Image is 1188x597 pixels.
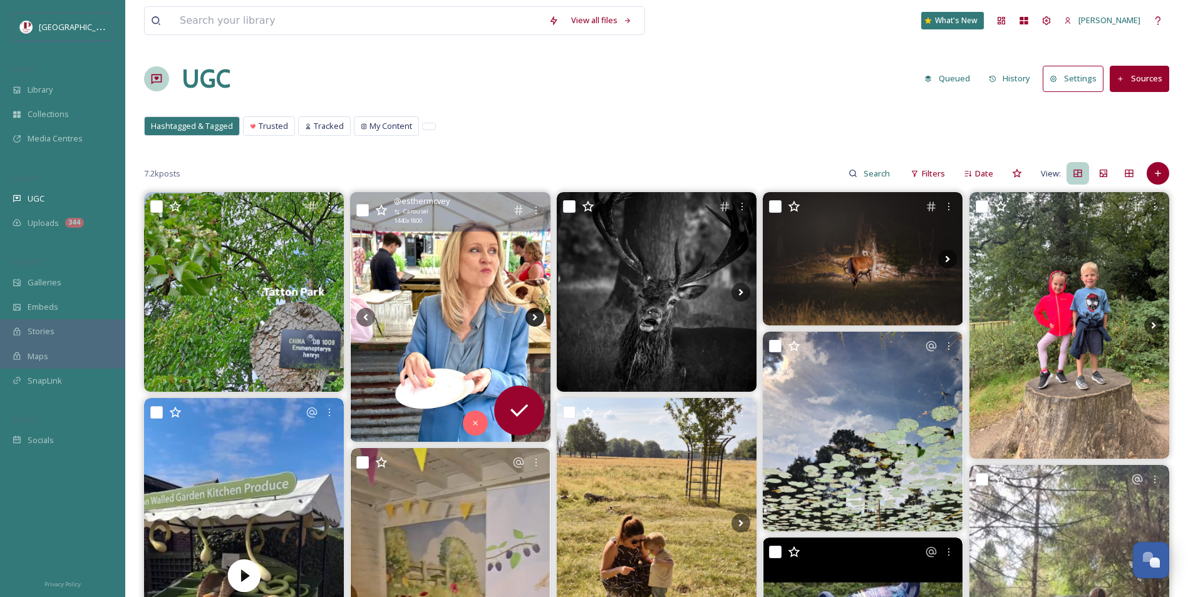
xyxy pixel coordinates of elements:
button: Sources [1110,66,1169,91]
a: Queued [918,66,983,91]
span: Stories [28,325,54,337]
button: Open Chat [1133,542,1169,578]
span: [PERSON_NAME] [1078,14,1140,26]
span: Tracked [314,120,344,132]
span: 1440 x 1800 [394,217,422,225]
a: UGC [182,60,230,98]
img: #chasingrainbows #jumpinginmuddypuddles . #adventure #findyourjoy #zestforlife . #livealittle #my... [557,192,757,392]
span: Carousel [403,207,428,216]
a: Privacy Policy [44,576,81,591]
span: SOCIALS [13,415,38,424]
a: View all files [565,8,638,33]
img: New National Trust find - tattonpark ✨ How did we not know about this gem before? 🌸 Stunning gard... [969,192,1169,458]
span: Collections [28,108,69,120]
span: Embeds [28,301,58,313]
span: 7.2k posts [144,168,180,180]
span: Filters [922,168,945,180]
img: Sun break through Lilly Adam Christian 2025 tattonpark cheshirelifemag [763,332,963,531]
span: [GEOGRAPHIC_DATA] [39,21,118,33]
a: What's New [921,12,984,29]
span: Date [975,168,993,180]
span: WIDGETS [13,257,41,267]
span: Library [28,84,53,96]
span: Media Centres [28,133,83,145]
button: Queued [918,66,976,91]
span: Uploads [28,217,59,229]
button: Settings [1043,66,1103,91]
a: Settings [1043,66,1110,91]
span: My Content [369,120,412,132]
input: Search your library [173,7,542,34]
span: SnapLink [28,375,62,387]
span: Privacy Policy [44,580,81,588]
span: Hashtagged & Tagged [151,120,233,132]
a: History [983,66,1043,91]
span: UGC [28,193,44,205]
span: MEDIA [13,64,34,74]
img: Visit to see Emmenopterys henryi now flowering at NT Tatton Park #Emmenopterys henryi #raretree #... [144,192,344,392]
div: 344 [65,218,84,228]
a: [PERSON_NAME] [1058,8,1147,33]
img: #chasingrainbows #jumpinginmuddypuddles . #adventure #findyourjoy #zestforlife . #livealittle #my... [763,192,963,325]
span: Galleries [28,277,61,288]
span: Trusted [259,120,288,132]
img: Judging the cakes and the savouries in the baking competition at the famous Bulls Head Summer Fet... [351,192,550,442]
span: COLLECT [13,173,39,183]
span: @ esthermcvey [394,195,450,207]
span: Maps [28,350,48,362]
span: View: [1041,168,1061,180]
img: download%20(5).png [20,21,33,33]
button: History [983,66,1037,91]
span: Socials [28,434,54,446]
input: Search [857,161,898,186]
